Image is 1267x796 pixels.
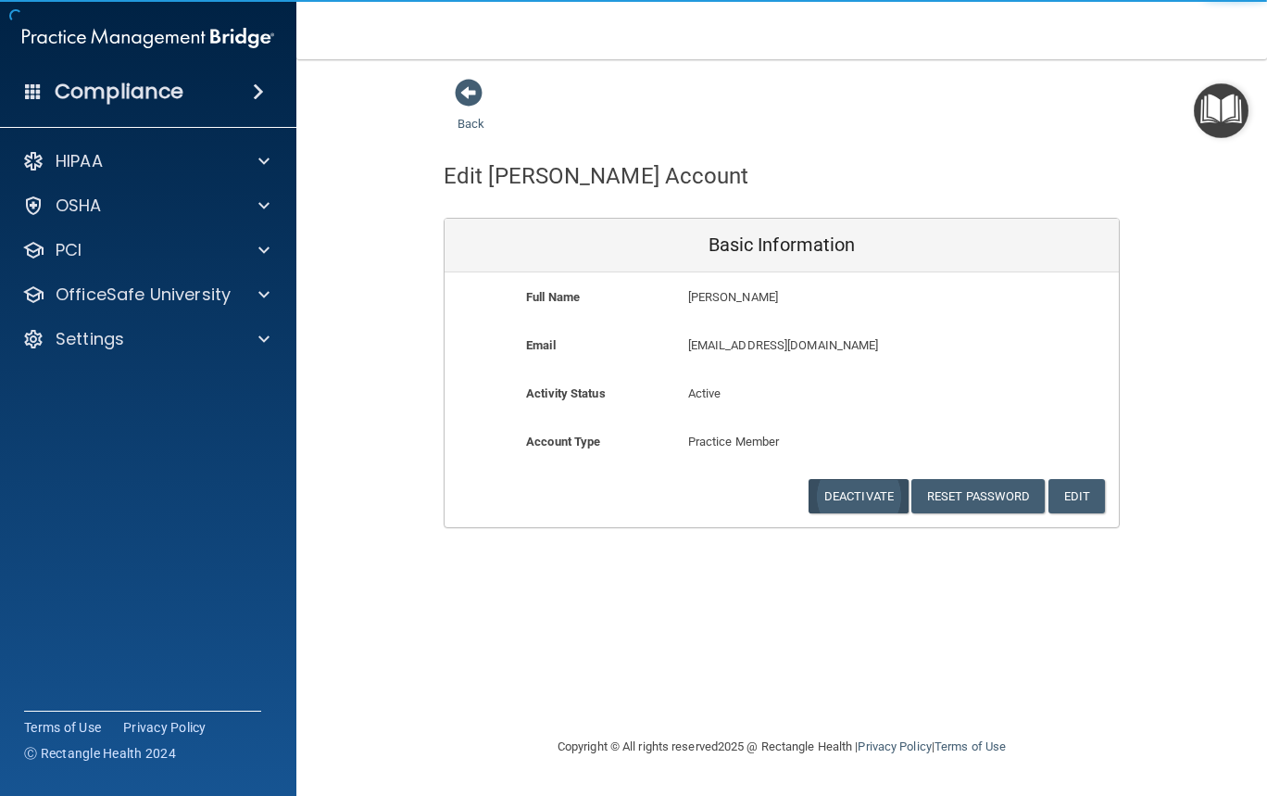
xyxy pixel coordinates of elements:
[688,383,876,405] p: Active
[445,219,1119,272] div: Basic Information
[688,431,876,453] p: Practice Member
[55,79,183,105] h4: Compliance
[56,150,103,172] p: HIPAA
[688,335,984,357] p: [EMAIL_ADDRESS][DOMAIN_NAME]
[1048,479,1105,513] button: Edit
[526,386,606,400] b: Activity Status
[22,239,270,261] a: PCI
[911,479,1045,513] button: Reset Password
[688,286,984,309] p: [PERSON_NAME]
[1194,83,1248,138] button: Open Resource Center
[858,739,931,753] a: Privacy Policy
[458,95,484,131] a: Back
[56,195,102,217] p: OSHA
[22,150,270,172] a: HIPAA
[24,718,101,737] a: Terms of Use
[809,479,909,513] button: Deactivate
[444,164,749,188] h4: Edit [PERSON_NAME] Account
[56,284,231,306] p: OfficeSafe University
[22,19,274,57] img: PMB logo
[526,435,600,449] b: Account Type
[22,195,270,217] a: OSHA
[935,739,1006,753] a: Terms of Use
[444,717,1120,777] div: Copyright © All rights reserved 2025 @ Rectangle Health | |
[526,290,580,304] b: Full Name
[526,338,556,352] b: Email
[22,328,270,350] a: Settings
[24,744,176,763] span: Ⓒ Rectangle Health 2024
[123,718,207,737] a: Privacy Policy
[56,239,82,261] p: PCI
[56,328,124,350] p: Settings
[22,284,270,306] a: OfficeSafe University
